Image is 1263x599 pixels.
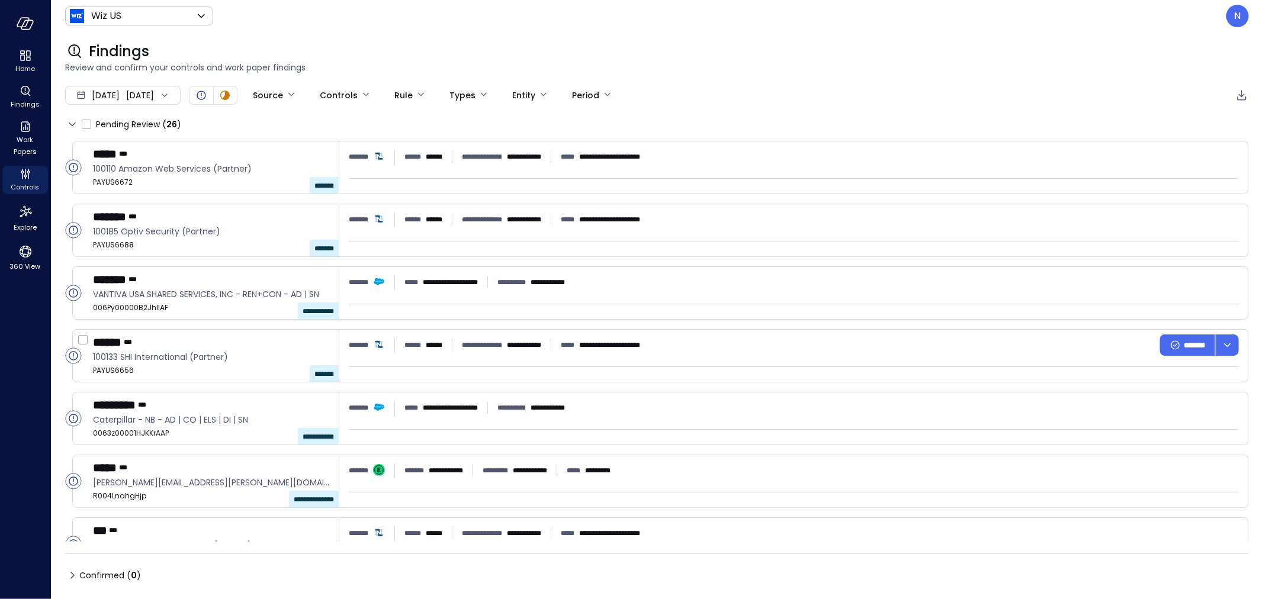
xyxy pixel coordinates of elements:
span: Pending Review [96,115,181,134]
div: Rule [394,85,413,105]
span: Review and confirm your controls and work paper findings [65,61,1249,74]
div: Export to CSV [1235,88,1249,103]
span: PAYUS6688 [93,239,329,251]
span: PAYUS6656 [93,365,329,376]
div: Open [65,536,82,552]
span: R004LnahgHjp [93,490,329,502]
button: dropdown-icon-button [1215,334,1239,356]
div: ( ) [162,118,181,131]
span: VANTIVA USA SHARED SERVICES, INC - REN+CON - AD | SN [93,288,329,301]
p: Wiz US [91,9,121,23]
div: Noa Turgeman [1226,5,1249,27]
span: 0 [131,569,137,581]
span: 26 [166,118,177,130]
img: Icon [70,9,84,23]
div: Controls [2,166,48,194]
span: 100185 Optiv Security (Partner) [93,225,329,238]
p: N [1235,9,1241,23]
div: Open [65,159,82,176]
div: Open [65,410,82,427]
div: Explore [2,201,48,234]
span: Explore [14,221,37,233]
div: Button group with a nested menu [1160,334,1239,356]
div: Work Papers [2,118,48,159]
span: Caterpillar - NB - AD | CO | ELS | DI | SN [93,413,329,426]
span: Findings [89,42,149,61]
span: 006Py00000B2JhlIAF [93,302,329,314]
div: Findings [2,83,48,111]
div: Open [194,88,208,102]
span: 360 View [10,260,41,272]
div: Source [253,85,283,105]
div: Open [65,347,82,364]
span: Findings [11,98,40,110]
div: Period [572,85,599,105]
div: 360 View [2,241,48,273]
div: Home [2,47,48,76]
span: Confirmed [79,566,141,585]
div: ( ) [127,569,141,582]
span: 100133 SHI International (Partner) [93,350,329,363]
span: Controls [11,181,40,193]
span: richard.taylor@wiz.io [93,476,329,489]
span: [DATE] [92,89,120,102]
div: Open [65,222,82,239]
span: Home [15,63,35,75]
span: 100110 Amazon Web Services (Partner) [93,162,329,175]
div: Types [449,85,475,105]
span: 0063z00001HJKKrAAP [93,427,329,439]
div: In Progress [218,88,232,102]
span: PAYUS6672 [93,176,329,188]
span: Work Papers [7,134,43,157]
div: Open [65,473,82,489]
span: 100110 Amazon Web Services (Partner) [93,539,329,552]
div: Open [65,285,82,301]
div: Controls [320,85,358,105]
div: Entity [512,85,535,105]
